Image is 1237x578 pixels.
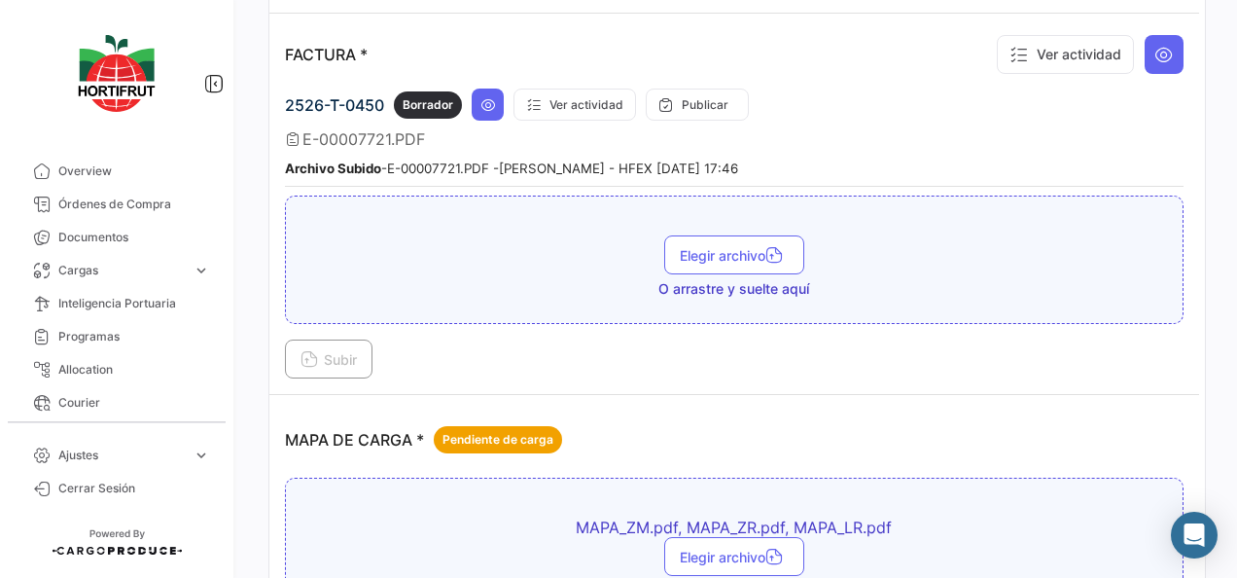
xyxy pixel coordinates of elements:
span: Allocation [58,361,210,379]
button: Elegir archivo [664,235,804,274]
a: Courier [16,386,218,419]
span: Subir [300,351,357,368]
span: Programas [58,328,210,345]
a: Overview [16,155,218,188]
div: Abrir Intercom Messenger [1171,512,1218,559]
p: MAPA DE CARGA * [285,426,562,453]
span: expand_more [193,262,210,279]
button: Publicar [646,89,749,121]
button: Ver actividad [513,89,636,121]
span: Pendiente de carga [442,431,553,449]
span: Ajustes [58,447,185,464]
button: Elegir archivo [664,537,804,576]
span: O arrastre y suelte aquí [658,279,809,299]
button: Ver actividad [997,35,1134,74]
span: Órdenes de Compra [58,196,210,213]
img: logo-hortifrut.svg [68,23,165,124]
b: Archivo Subido [285,161,381,176]
span: Cargas [58,262,185,279]
span: 2526-T-0450 [285,95,384,115]
small: - E-00007721.PDF - [PERSON_NAME] - HFEX [DATE] 17:46 [285,161,738,176]
span: Overview [58,163,210,180]
a: Inteligencia Portuaria [16,287,218,320]
span: Cerrar Sesión [58,480,210,497]
span: Elegir archivo [680,549,789,565]
span: Borrador [403,96,453,114]
p: FACTURA * [285,45,368,64]
a: Órdenes de Compra [16,188,218,221]
a: Allocation [16,353,218,386]
span: Inteligencia Portuaria [58,295,210,312]
a: Programas [16,320,218,353]
span: E-00007721.PDF [302,129,425,149]
a: Documentos [16,221,218,254]
span: Courier [58,394,210,412]
span: Documentos [58,229,210,246]
button: Subir [285,340,372,379]
span: Elegir archivo [680,247,789,264]
span: MAPA_ZM.pdf, MAPA_ZR.pdf, MAPA_LR.pdf [394,518,1075,537]
span: expand_more [193,447,210,464]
